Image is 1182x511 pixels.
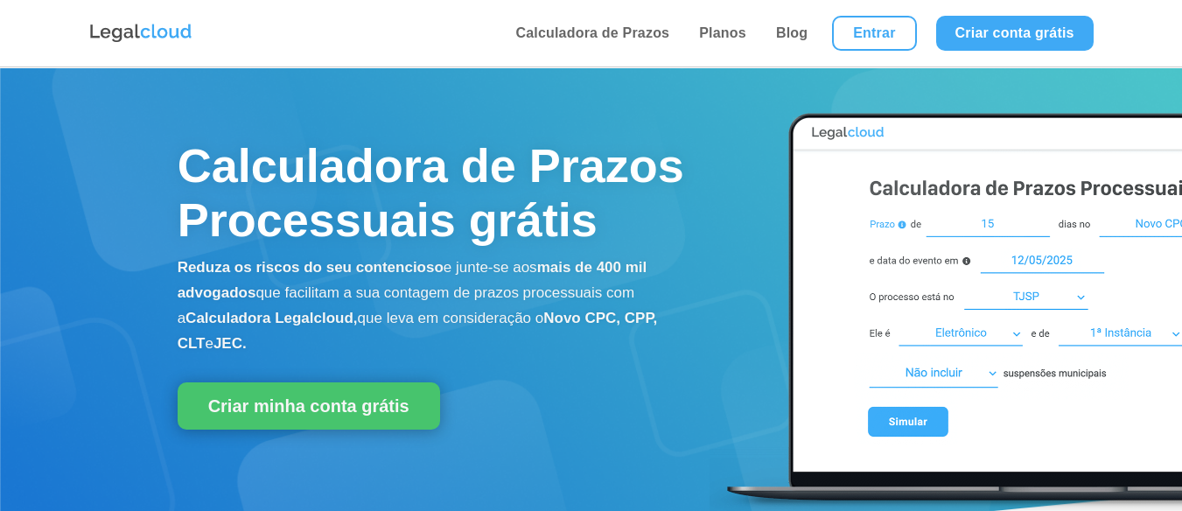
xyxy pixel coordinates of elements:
b: Novo CPC, CPP, CLT [178,310,658,352]
b: Calculadora Legalcloud, [185,310,358,326]
b: JEC. [213,335,247,352]
a: Criar conta grátis [936,16,1094,51]
b: mais de 400 mil advogados [178,259,647,301]
b: Reduza os riscos do seu contencioso [178,259,444,276]
p: e junte-se aos que facilitam a sua contagem de prazos processuais com a que leva em consideração o e [178,255,710,356]
a: Criar minha conta grátis [178,382,440,430]
a: Entrar [832,16,916,51]
img: Logo da Legalcloud [88,22,193,45]
span: Calculadora de Prazos Processuais grátis [178,139,684,246]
